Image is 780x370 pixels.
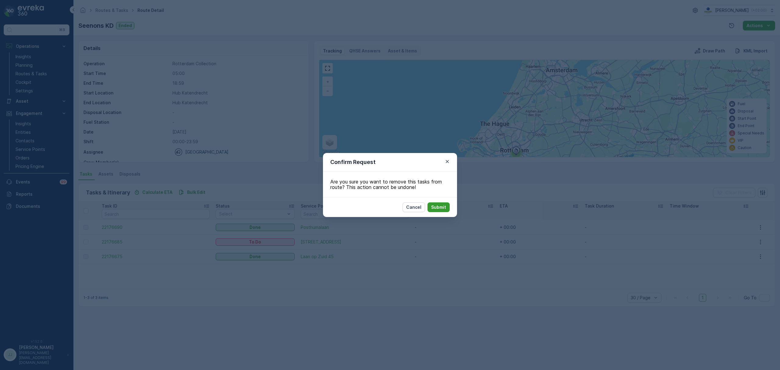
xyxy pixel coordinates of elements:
[427,202,450,212] button: Submit
[431,204,446,210] p: Submit
[402,202,425,212] button: Cancel
[406,204,421,210] p: Cancel
[323,172,457,197] div: Are you sure you want to remove this tasks from route? This action cannot be undone!
[330,158,376,166] p: Confirm Request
